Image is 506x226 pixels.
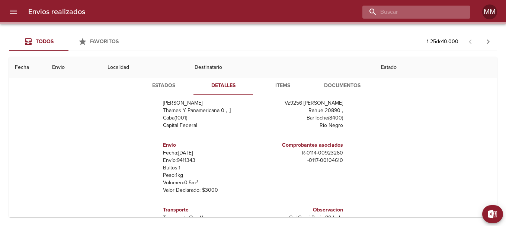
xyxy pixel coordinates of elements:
[163,122,250,129] p: Capital Federal
[163,107,250,114] p: Thames Y Panamericana 0 ,  
[163,179,250,187] p: Volumen: 0.5 m
[46,57,101,78] th: Envio
[461,38,479,45] span: Pagina anterior
[375,57,497,78] th: Estado
[163,214,250,222] p: Transporte: Oro Negro
[482,205,503,223] button: Exportar Excel
[256,214,343,222] p: Col Cauri Basic 80 Indu
[362,6,458,19] input: buscar
[317,81,368,90] span: Documentos
[482,4,497,19] div: Abrir información de usuario
[163,172,250,179] p: Peso: 1 kg
[257,81,308,90] span: Items
[102,57,189,78] th: Localidad
[90,38,119,45] span: Favoritos
[163,164,250,172] p: Bultos: 1
[9,57,46,78] th: Fecha
[36,38,54,45] span: Todos
[163,187,250,194] p: Valor Declarado: $ 3000
[163,141,250,149] h6: Envio
[256,206,343,214] h6: Observacion
[163,99,250,107] p: [PERSON_NAME]
[256,107,343,114] p: Rahue 20890 ,
[256,99,343,107] p: Vz9256 [PERSON_NAME]
[427,38,458,45] p: 1 - 25 de 10.000
[163,206,250,214] h6: Transporte
[163,114,250,122] p: Caba ( 1001 )
[256,114,343,122] p: Bariloche ( 8400 )
[138,81,189,90] span: Estados
[28,6,85,18] h6: Envios realizados
[189,57,375,78] th: Destinatario
[196,179,198,184] sup: 3
[256,122,343,129] p: Rio Negro
[4,3,22,21] button: menu
[256,141,343,149] h6: Comprobantes asociados
[256,149,343,157] p: R - 0114 - 00923260
[134,77,372,95] div: Tabs detalle de guia
[482,4,497,19] div: MM
[163,149,250,157] p: Fecha: [DATE]
[163,157,250,164] p: Envío: 9411343
[256,157,343,164] p: - 0117 - 00104610
[9,33,128,51] div: Tabs Envios
[198,81,249,90] span: Detalles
